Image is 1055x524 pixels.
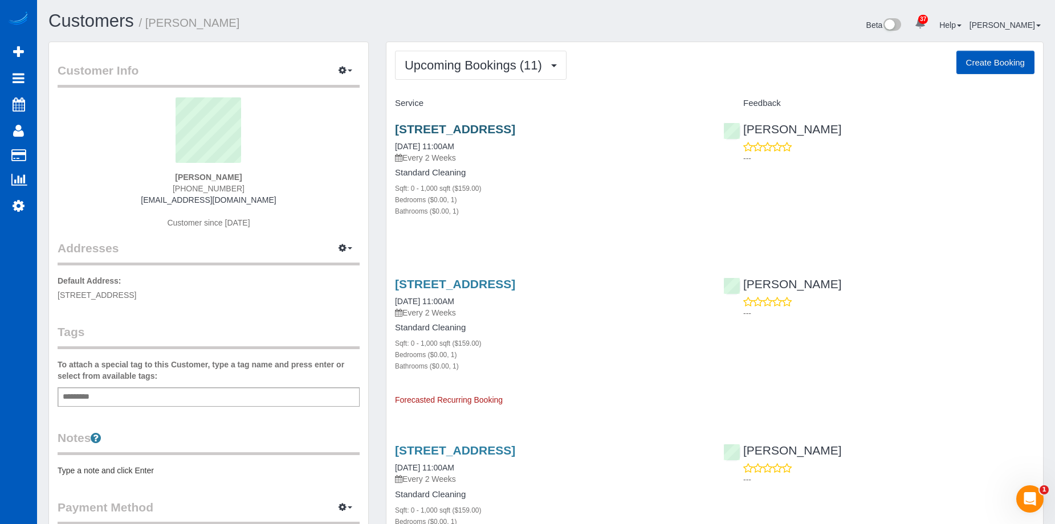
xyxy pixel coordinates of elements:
a: [STREET_ADDRESS] [395,444,515,457]
small: Bedrooms ($0.00, 1) [395,196,457,204]
a: [PERSON_NAME] [723,122,842,136]
a: [PERSON_NAME] [970,21,1041,30]
h4: Service [395,99,706,108]
label: To attach a special tag to this Customer, type a tag name and press enter or select from availabl... [58,359,360,382]
h4: Standard Cleaning [395,168,706,178]
p: --- [743,153,1034,164]
span: Customer since [DATE] [167,218,250,227]
small: Bathrooms ($0.00, 1) [395,362,459,370]
a: Help [939,21,962,30]
small: Sqft: 0 - 1,000 sqft ($159.00) [395,185,481,193]
a: [EMAIL_ADDRESS][DOMAIN_NAME] [141,195,276,204]
a: [DATE] 11:00AM [395,142,454,151]
small: Sqft: 0 - 1,000 sqft ($159.00) [395,339,481,347]
pre: Type a note and click Enter [58,465,360,476]
legend: Customer Info [58,62,360,88]
p: --- [743,308,1034,319]
small: Sqft: 0 - 1,000 sqft ($159.00) [395,506,481,514]
a: Customers [48,11,134,31]
a: [PERSON_NAME] [723,444,842,457]
a: [STREET_ADDRESS] [395,277,515,290]
p: Every 2 Weeks [395,152,706,163]
img: Automaid Logo [7,11,30,27]
legend: Tags [58,324,360,349]
span: Forecasted Recurring Booking [395,395,503,404]
span: [STREET_ADDRESS] [58,290,136,300]
a: [PERSON_NAME] [723,277,842,290]
a: [STREET_ADDRESS] [395,122,515,136]
img: New interface [882,18,901,33]
h4: Standard Cleaning [395,490,706,500]
small: Bedrooms ($0.00, 1) [395,351,457,359]
p: Every 2 Weeks [395,307,706,318]
p: --- [743,474,1034,485]
button: Upcoming Bookings (11) [395,51,567,80]
button: Create Booking [956,51,1034,75]
label: Default Address: [58,275,121,286]
a: Beta [866,21,902,30]
strong: [PERSON_NAME] [175,173,242,182]
iframe: Intercom live chat [1016,485,1044,513]
a: [DATE] 11:00AM [395,463,454,472]
span: 37 [918,15,928,24]
small: Bathrooms ($0.00, 1) [395,207,459,215]
small: / [PERSON_NAME] [139,17,240,29]
a: [DATE] 11:00AM [395,297,454,306]
legend: Notes [58,429,360,455]
p: Every 2 Weeks [395,473,706,485]
span: 1 [1040,485,1049,494]
span: Upcoming Bookings (11) [405,58,548,72]
span: [PHONE_NUMBER] [173,184,245,193]
h4: Standard Cleaning [395,323,706,333]
h4: Feedback [723,99,1034,108]
a: 37 [909,11,931,36]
